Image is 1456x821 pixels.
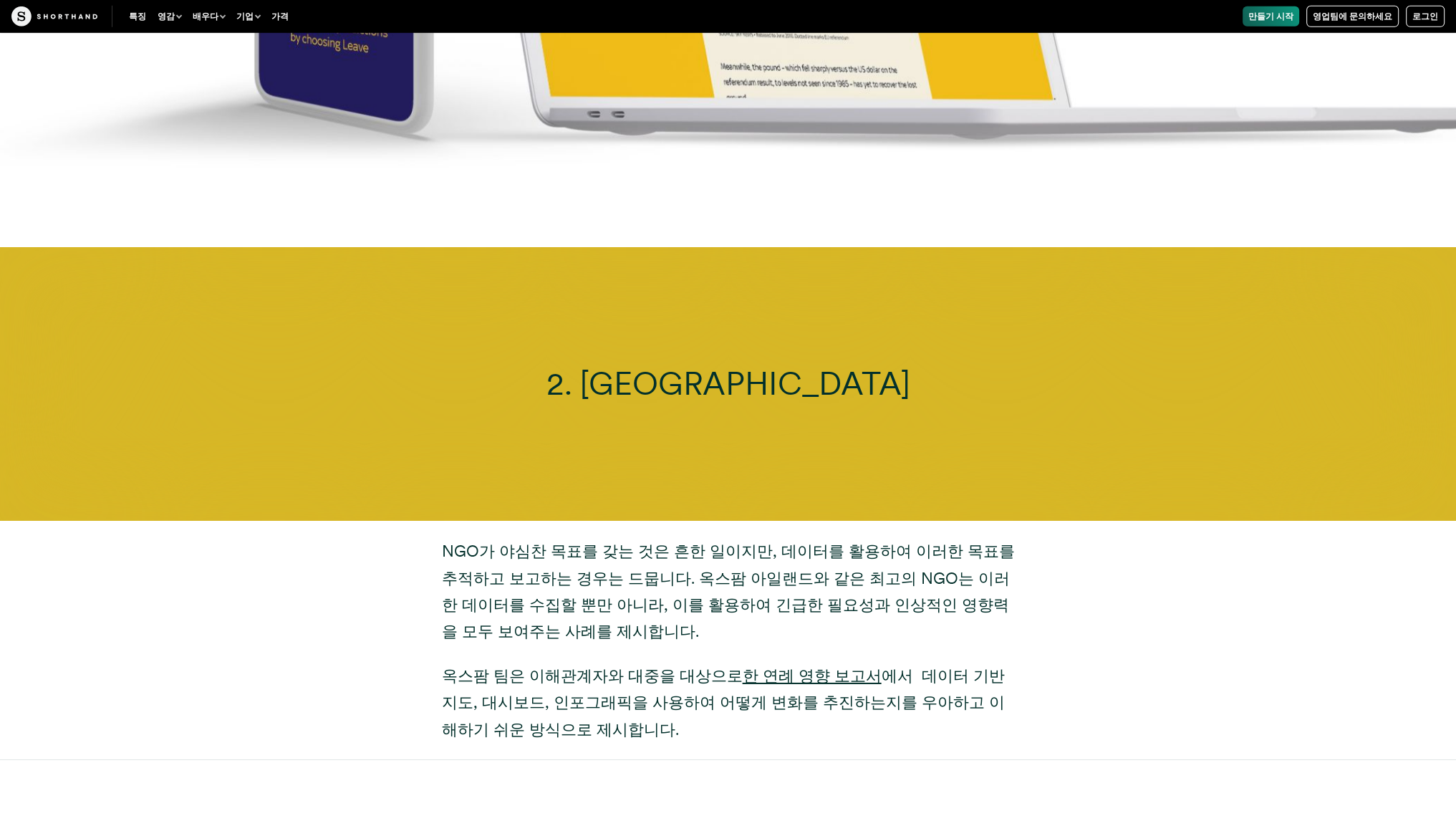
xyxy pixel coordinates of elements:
font: 옥스팜 팀은 이해관계자와 대중을 대상으로 [442,666,743,685]
font: 기업 [236,11,254,21]
font: 영감 [158,11,175,21]
font: 로그인 [1412,11,1438,21]
a: 만들기 시작 [1243,6,1299,27]
font: NGO가 야심찬 목표를 갖는 것은 흔한 일이지만, 데이터를 활용하여 이러한 목표를 추적하고 보고하는 경우는 드뭅니다. 옥스팜 아일랜드와 같은 최고의 NGO는 이러한 데이터를 ... [442,542,1015,640]
a: 가격 [266,6,294,27]
a: 로그인 [1406,6,1445,27]
font: 만들기 시작 [1248,11,1293,21]
button: 영감 [152,6,187,27]
a: 한 연례 영향 보고서 [743,666,882,685]
font: 에서 데이터 기반 지도, 대시보드, 인포그래픽을 사용하여 어떻게 변화를 추진하는지를 우아하고 이해하기 쉬운 방식으로 제시합니다. [442,666,1005,739]
font: 가격 [271,11,289,21]
font: 2. [GEOGRAPHIC_DATA] [546,364,910,403]
button: 배우다 [187,6,231,27]
img: 공예 [11,6,97,27]
font: 배우다 [193,11,218,21]
font: 영업팀에 문의하세요 [1313,11,1392,21]
button: 기업 [231,6,266,27]
a: 영업팀에 문의하세요 [1306,6,1399,27]
font: 특징 [129,11,146,21]
a: 특징 [123,6,152,27]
